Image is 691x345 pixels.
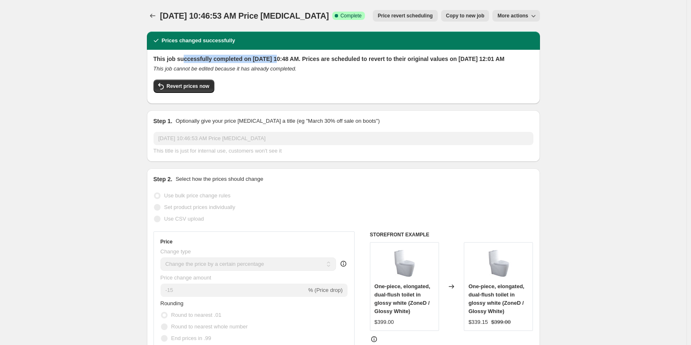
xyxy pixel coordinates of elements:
[154,80,214,93] button: Revert prices now
[446,12,485,19] span: Copy to new job
[468,318,488,326] div: $339.15
[492,10,540,22] button: More actions
[341,12,362,19] span: Complete
[175,117,379,125] p: Optionally give your price [MEDICAL_DATA] a title (eg "March 30% off sale on boots")
[441,10,489,22] button: Copy to new job
[175,175,263,183] p: Select how the prices should change
[373,10,438,22] button: Price revert scheduling
[161,300,184,306] span: Rounding
[161,284,307,297] input: -15
[308,287,343,293] span: % (Price drop)
[154,66,297,72] i: This job cannot be edited because it has already completed.
[374,318,394,326] div: $399.00
[378,12,433,19] span: Price revert scheduling
[147,10,158,22] button: Price change jobs
[388,247,421,280] img: TYRONE-II_80x.jpg
[370,231,533,238] h6: STOREFRONT EXAMPLE
[171,323,248,330] span: Round to nearest whole number
[154,55,533,63] h2: This job successfully completed on [DATE] 10:48 AM. Prices are scheduled to revert to their origi...
[339,260,348,268] div: help
[167,83,209,90] span: Revert prices now
[468,283,524,314] span: One-piece, elongated, dual-flush toilet in glossy white (ZoneD / Glossy White)
[160,11,329,20] span: [DATE] 10:46:53 AM Price [MEDICAL_DATA]
[161,238,173,245] h3: Price
[171,312,221,318] span: Round to nearest .01
[154,117,173,125] h2: Step 1.
[162,36,235,45] h2: Prices changed successfully
[171,335,211,341] span: End prices in .99
[497,12,528,19] span: More actions
[491,318,511,326] strike: $399.00
[482,247,515,280] img: TYRONE-II_80x.jpg
[164,192,230,199] span: Use bulk price change rules
[154,175,173,183] h2: Step 2.
[164,204,235,210] span: Set product prices individually
[161,275,211,281] span: Price change amount
[374,283,430,314] span: One-piece, elongated, dual-flush toilet in glossy white (ZoneD / Glossy White)
[154,148,282,154] span: This title is just for internal use, customers won't see it
[154,132,533,145] input: 30% off holiday sale
[161,248,191,255] span: Change type
[164,216,204,222] span: Use CSV upload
